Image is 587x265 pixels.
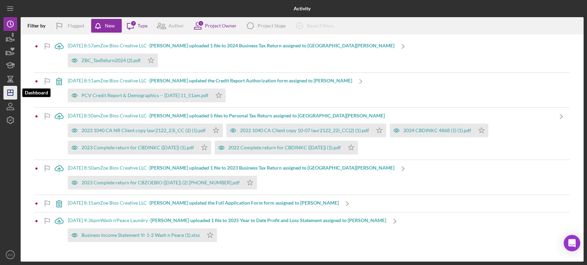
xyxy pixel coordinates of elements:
div: 2022 1040 CA Client copy 10-07 laur2122_22i_CC(2) (1).pdf [240,128,369,133]
b: [PERSON_NAME] updated the Full Application Form form assigned to [PERSON_NAME] [150,200,339,206]
div: Flagged [68,19,84,33]
div: Author [169,23,184,28]
button: ZBC_TaxReturn2024 (2).pdf [68,54,158,67]
button: Business Income Statement Yr 1-2 Wash n Peace (1).xlsx [68,228,217,242]
button: New [91,19,122,33]
button: 2022 1040 CA Client copy 10-07 laur2122_22i_CC(2) (1).pdf [226,124,386,137]
button: PCV Credit Report & Demographics -- [DATE] 11_51am.pdf [68,89,226,102]
div: Project Stage [258,23,286,28]
div: Open Intercom Messenger [564,235,580,251]
div: ZBC_TaxReturn2024 (2).pdf [81,58,141,63]
div: PCV Credit Report & Demographics -- [DATE] 11_51am.pdf [81,93,208,98]
a: [DATE] 8:57amZoe Bios Creative LLC -[PERSON_NAME] uploaded 1 file to 2024 Business Tax Return ass... [51,38,412,72]
button: Reset Filters [291,19,340,33]
div: [DATE] 8:50am Zoe Bios Creative LLC - [68,113,553,118]
div: [DATE] 8:15am Zoe Bios Creative LLC - [68,200,339,206]
button: CC [3,248,17,262]
a: [DATE] 8:15amZoe Bios Creative LLC -[PERSON_NAME] updated the Full Application Form form assigned... [51,195,356,212]
div: Business Income Statement Yr 1-2 Wash n Peace (1).xlsx [81,232,200,238]
button: 2022 Complete return for CBDINKC ([DATE]) (1).pdf [215,141,358,154]
div: 2023 Complete return for CBDINKC ([DATE]) (1).pdf [81,145,194,150]
div: 2024 CBDINKC 4868 (1) (1).pdf [403,128,471,133]
text: CC [8,253,13,257]
button: Flagged [51,19,91,33]
button: 2023 Complete return for CBDINKC ([DATE]) (1).pdf [68,141,211,154]
button: 2023 1040 CA NR Client copy laur2122_23i_CC (2) (1).pdf [68,124,223,137]
div: [DATE] 8:51am Zoe Bios Creative LLC - [68,78,352,83]
b: [PERSON_NAME] uploaded 1 file to 2024 Business Tax Return assigned to [GEOGRAPHIC_DATA][PERSON_NAME] [150,43,394,48]
b: [PERSON_NAME] uploaded 1 file to 2025 Year to Date Profit and Loss Statement assigned to [PERSON_... [151,217,386,223]
div: Project Owner [205,23,237,28]
b: Activity [294,6,311,11]
button: 2023 Complete return for CBZOEBIO ([DATE]) (2) [PHONE_NUMBER].pdf [68,176,257,189]
div: Type [138,23,148,28]
div: [DATE] 8:50am Zoe Bios Creative LLC - [68,165,394,171]
div: Reset Filters [307,19,333,33]
a: [DATE] 8:51amZoe Bios Creative LLC -[PERSON_NAME] updated the Credit Report Authorization form as... [51,73,369,107]
a: [DATE] 8:50amZoe Bios Creative LLC -[PERSON_NAME] uploaded 1 file to 2023 Business Tax Return ass... [51,160,412,195]
div: 1 [198,20,204,26]
b: [PERSON_NAME] uploaded 1 file to 2023 Business Tax Return assigned to [GEOGRAPHIC_DATA][PERSON_NAME] [150,165,394,171]
b: [PERSON_NAME] updated the Credit Report Authorization form assigned to [PERSON_NAME] [150,78,352,83]
a: [DATE] 8:50amZoe Bios Creative LLC -[PERSON_NAME] uploaded 5 files to Personal Tax Return assigne... [51,108,570,160]
button: 2024 CBDINKC 4868 (1) (1).pdf [390,124,488,137]
div: Filter by [28,23,51,28]
div: [DATE] 9:36pm Wash n'Peace Laundry - [68,218,386,223]
div: [DATE] 8:57am Zoe Bios Creative LLC - [68,43,394,48]
div: 2023 Complete return for CBZOEBIO ([DATE]) (2) [PHONE_NUMBER].pdf [81,180,240,185]
div: 7 [130,20,137,26]
div: 2022 Complete return for CBDINKC ([DATE]) (1).pdf [228,145,341,150]
div: New [105,19,115,33]
a: [DATE] 9:36pmWash n'Peace Laundry -[PERSON_NAME] uploaded 1 file to 2025 Year to Date Profit and ... [51,212,403,247]
b: [PERSON_NAME] uploaded 5 files to Personal Tax Return assigned to [GEOGRAPHIC_DATA][PERSON_NAME] [150,113,385,118]
div: 2023 1040 CA NR Client copy laur2122_23i_CC (2) (1).pdf [81,128,206,133]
